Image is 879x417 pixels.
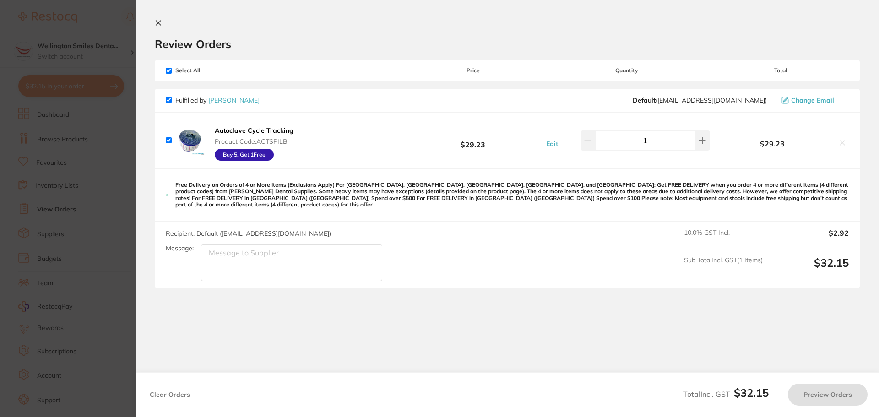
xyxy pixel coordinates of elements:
[166,244,194,252] label: Message:
[770,229,849,249] output: $2.92
[791,97,834,104] span: Change Email
[405,67,541,74] span: Price
[633,97,767,104] span: save@adamdental.com.au
[166,67,257,74] span: Select All
[215,126,293,135] b: Autoclave Cycle Tracking
[770,256,849,282] output: $32.15
[542,67,712,74] span: Quantity
[734,386,769,400] b: $32.15
[215,138,293,145] span: Product Code: ACTSPILB
[543,140,561,148] button: Edit
[208,96,260,104] a: [PERSON_NAME]
[175,182,849,208] p: Free Delivery on Orders of 4 or More Items (Exclusions Apply) For [GEOGRAPHIC_DATA], [GEOGRAPHIC_...
[175,126,205,155] img: dG04OTU4cw
[633,96,656,104] b: Default
[155,37,860,51] h2: Review Orders
[683,390,769,399] span: Total Incl. GST
[215,149,274,161] div: Buy 5, Get 1 Free
[684,256,763,282] span: Sub Total Incl. GST ( 1 Items)
[166,229,331,238] span: Recipient: Default ( [EMAIL_ADDRESS][DOMAIN_NAME] )
[712,67,849,74] span: Total
[405,132,541,149] b: $29.23
[788,384,868,406] button: Preview Orders
[147,384,193,406] button: Clear Orders
[712,140,832,148] b: $29.23
[684,229,763,249] span: 10.0 % GST Incl.
[212,126,296,161] button: Autoclave Cycle Tracking Product Code:ACTSPILB Buy 5, Get 1Free
[175,97,260,104] p: Fulfilled by
[779,96,849,104] button: Change Email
